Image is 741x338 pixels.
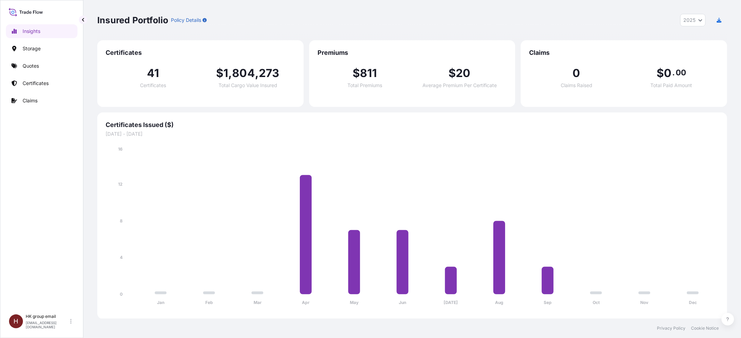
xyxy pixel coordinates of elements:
[147,68,159,79] span: 41
[23,62,39,69] p: Quotes
[360,68,377,79] span: 811
[651,83,692,88] span: Total Paid Amount
[544,300,552,305] tspan: Sep
[118,146,123,152] tspan: 16
[26,314,69,319] p: HK group email
[232,68,255,79] span: 804
[106,130,719,137] span: [DATE] - [DATE]
[14,318,18,325] span: H
[171,17,201,24] p: Policy Details
[657,68,664,79] span: $
[456,68,470,79] span: 20
[23,45,41,52] p: Storage
[353,68,360,79] span: $
[529,49,719,57] span: Claims
[219,83,277,88] span: Total Cargo Value Insured
[448,68,456,79] span: $
[573,68,581,79] span: 0
[157,300,164,305] tspan: Jan
[118,181,123,187] tspan: 12
[302,300,310,305] tspan: Apr
[689,300,697,305] tspan: Dec
[120,255,123,260] tspan: 4
[23,28,40,35] p: Insights
[120,218,123,223] tspan: 8
[255,68,259,79] span: ,
[399,300,406,305] tspan: Jun
[106,49,295,57] span: Certificates
[228,68,232,79] span: ,
[593,300,600,305] tspan: Oct
[691,326,719,331] a: Cookie Notice
[495,300,503,305] tspan: Aug
[444,300,458,305] tspan: [DATE]
[318,49,507,57] span: Premiums
[680,14,706,26] button: Year Selector
[561,83,592,88] span: Claims Raised
[26,321,69,329] p: [EMAIL_ADDRESS][DOMAIN_NAME]
[216,68,223,79] span: $
[223,68,228,79] span: 1
[6,42,77,56] a: Storage
[673,70,675,75] span: .
[683,17,695,24] span: 2025
[657,326,685,331] a: Privacy Policy
[664,68,672,79] span: 0
[350,300,359,305] tspan: May
[205,300,213,305] tspan: Feb
[23,97,38,104] p: Claims
[106,121,719,129] span: Certificates Issued ($)
[6,76,77,90] a: Certificates
[422,83,497,88] span: Average Premium Per Certificate
[97,15,168,26] p: Insured Portfolio
[140,83,166,88] span: Certificates
[641,300,649,305] tspan: Nov
[259,68,280,79] span: 273
[120,291,123,297] tspan: 0
[347,83,382,88] span: Total Premiums
[6,59,77,73] a: Quotes
[23,80,49,87] p: Certificates
[6,94,77,108] a: Claims
[254,300,262,305] tspan: Mar
[6,24,77,38] a: Insights
[676,70,686,75] span: 00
